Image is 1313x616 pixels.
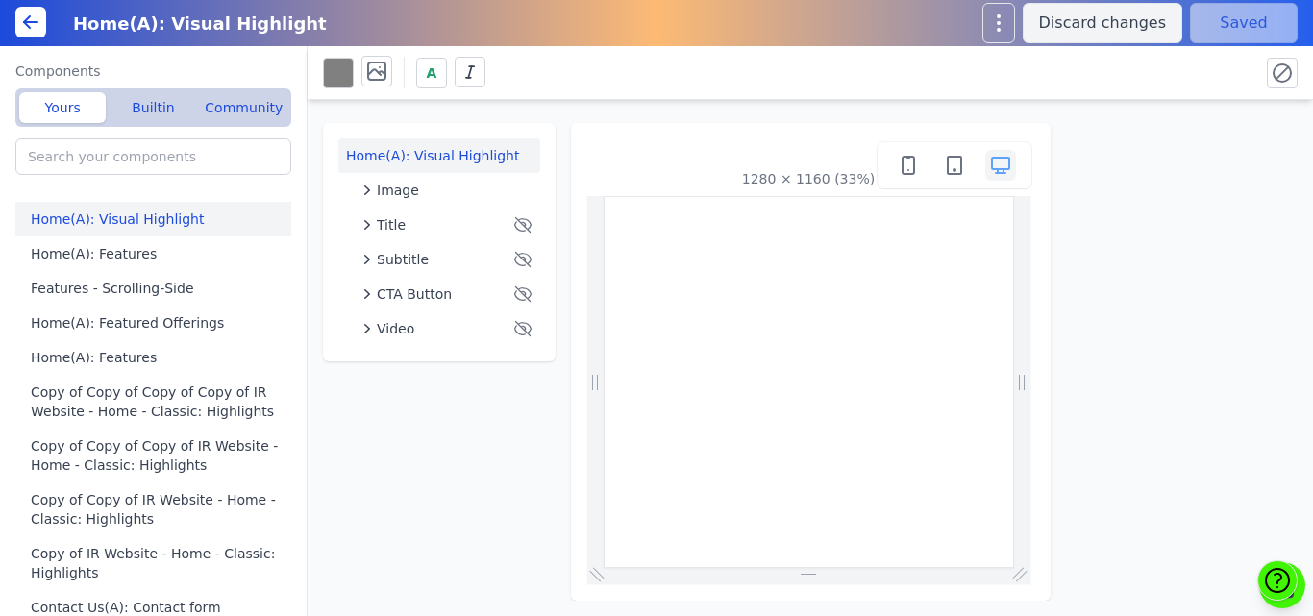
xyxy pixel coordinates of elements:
[1190,3,1298,43] button: Saved
[19,92,106,123] button: Yours
[15,482,299,536] button: Copy of Copy of IR Website - Home - Classic: Highlights
[377,250,429,269] span: Subtitle
[354,208,540,242] button: Title
[354,242,540,277] button: Subtitle
[377,319,414,338] span: Video
[15,202,299,236] button: Home(A): Visual Highlight
[377,181,419,200] span: Image
[377,284,452,304] span: CTA Button
[15,62,291,81] label: Components
[1023,3,1182,43] button: Discard changes
[15,340,299,375] button: Home(A): Features
[354,173,540,208] button: Image
[15,271,299,306] button: Features - Scrolling-Side
[110,92,196,123] button: Builtin
[1267,58,1298,88] button: Reset all styles
[15,138,291,175] input: Search your components
[201,92,287,123] button: Community
[15,375,299,429] button: Copy of Copy of Copy of Copy of IR Website - Home - Classic: Highlights
[338,138,540,173] button: Home(A): Visual Highlight
[354,311,540,346] button: Video
[377,215,406,234] span: Title
[605,197,1015,569] iframe: Preview
[455,57,485,87] button: Italics
[985,150,1016,181] button: Desktop
[15,429,299,482] button: Copy of Copy of Copy of IR Website - Home - Classic: Highlights
[742,169,875,188] div: 1280 × 1160 (33%)
[323,58,354,88] button: Background color
[15,536,299,590] button: Copy of IR Website - Home - Classic: Highlights
[361,56,392,86] button: Background image
[939,150,970,181] button: Tablet
[893,150,924,181] button: Mobile
[15,236,299,271] button: Home(A): Features
[427,63,437,83] span: A
[15,306,299,340] button: Home(A): Featured Offerings
[416,58,447,88] button: A
[354,277,540,311] button: CTA Button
